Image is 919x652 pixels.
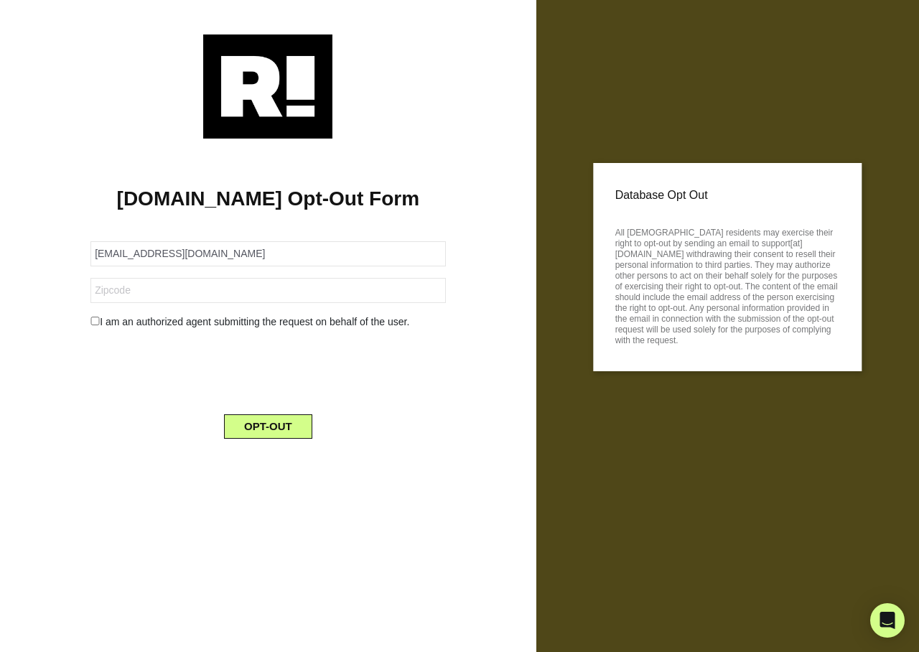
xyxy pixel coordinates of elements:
[224,414,312,439] button: OPT-OUT
[80,315,456,330] div: I am an authorized agent submitting the request on behalf of the user.
[615,185,840,206] p: Database Opt Out
[90,241,445,266] input: Email Address
[90,278,445,303] input: Zipcode
[159,341,377,397] iframe: reCAPTCHA
[203,34,332,139] img: Retention.com
[615,223,840,346] p: All [DEMOGRAPHIC_DATA] residents may exercise their right to opt-out by sending an email to suppo...
[22,187,515,211] h1: [DOMAIN_NAME] Opt-Out Form
[870,603,905,638] div: Open Intercom Messenger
